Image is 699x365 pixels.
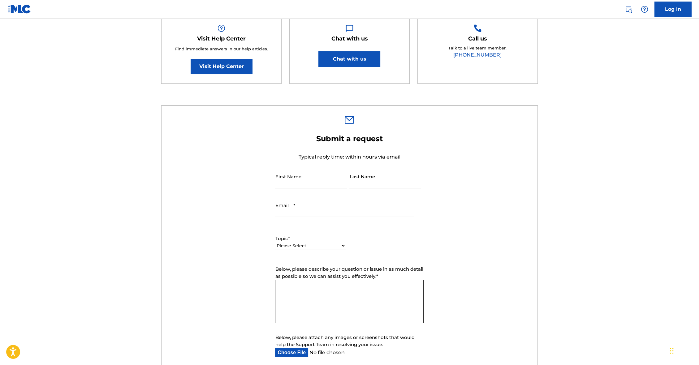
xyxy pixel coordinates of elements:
[345,116,354,124] img: 0ff00501b51b535a1dc6.svg
[7,5,31,14] img: MLC Logo
[668,335,699,365] div: Widget de chat
[331,35,368,42] h5: Chat with us
[668,335,699,365] iframe: Chat Widget
[654,2,692,17] a: Log In
[197,35,246,42] h5: Visit Help Center
[318,51,380,67] button: Chat with us
[641,6,648,13] img: help
[622,3,635,15] a: Public Search
[299,154,400,160] span: Typical reply time: within hours via email
[275,236,288,241] span: Topic
[453,52,502,58] a: [PHONE_NUMBER]
[474,24,481,32] img: Help Box Image
[218,24,225,32] img: Help Box Image
[275,266,423,279] span: Below, please describe your question or issue in as much detail as possible so we can assist you ...
[191,59,252,74] a: Visit Help Center
[638,3,651,15] div: Help
[448,45,507,51] p: Talk to a live team member.
[346,24,353,32] img: Help Box Image
[625,6,632,13] img: search
[670,342,674,360] div: Arrastrar
[468,35,487,42] h5: Call us
[175,46,268,51] span: Find immediate answers in our help articles.
[275,134,424,143] h2: Submit a request
[275,334,414,347] span: Below, please attach any images or screenshots that would help the Support Team in resolving your...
